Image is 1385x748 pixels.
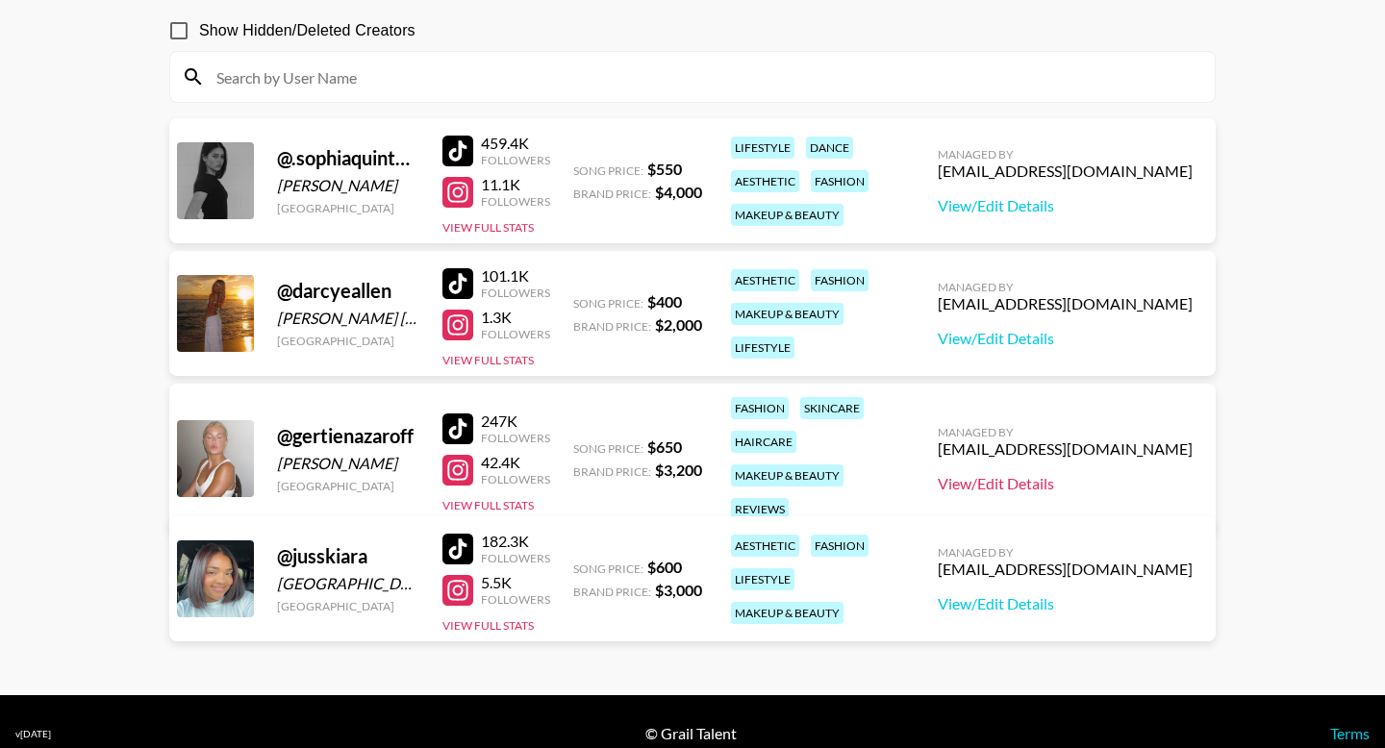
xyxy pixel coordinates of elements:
[811,170,869,192] div: fashion
[938,594,1193,613] a: View/Edit Details
[811,269,869,291] div: fashion
[481,308,550,327] div: 1.3K
[573,441,643,456] span: Song Price:
[277,599,419,613] div: [GEOGRAPHIC_DATA]
[277,201,419,215] div: [GEOGRAPHIC_DATA]
[205,62,1203,92] input: Search by User Name
[731,568,794,590] div: lifestyle
[481,453,550,472] div: 42.4K
[573,561,643,576] span: Song Price:
[481,411,550,431] div: 247K
[938,147,1193,162] div: Managed By
[481,551,550,565] div: Followers
[481,194,550,209] div: Followers
[481,532,550,551] div: 182.3K
[277,309,419,328] div: [PERSON_NAME] [PERSON_NAME]
[731,137,794,159] div: lifestyle
[481,153,550,167] div: Followers
[647,160,682,178] strong: $ 550
[15,728,51,740] div: v [DATE]
[481,592,550,607] div: Followers
[442,498,534,512] button: View Full Stats
[481,327,550,341] div: Followers
[277,279,419,303] div: @ darcyeallen
[731,303,844,325] div: makeup & beauty
[731,535,799,557] div: aesthetic
[573,296,643,311] span: Song Price:
[655,183,702,201] strong: $ 4,000
[199,19,415,42] span: Show Hidden/Deleted Creators
[277,479,419,493] div: [GEOGRAPHIC_DATA]
[938,474,1193,493] a: View/Edit Details
[800,397,864,419] div: skincare
[938,545,1193,560] div: Managed By
[481,175,550,194] div: 11.1K
[731,337,794,359] div: lifestyle
[938,329,1193,348] a: View/Edit Details
[481,573,550,592] div: 5.5K
[655,315,702,334] strong: $ 2,000
[442,353,534,367] button: View Full Stats
[277,574,419,593] div: [GEOGRAPHIC_DATA]
[277,454,419,473] div: [PERSON_NAME]
[806,137,853,159] div: dance
[647,558,682,576] strong: $ 600
[811,535,869,557] div: fashion
[277,544,419,568] div: @ jusskiara
[573,187,651,201] span: Brand Price:
[442,618,534,633] button: View Full Stats
[481,266,550,286] div: 101.1K
[645,724,737,743] div: © Grail Talent
[647,292,682,311] strong: $ 400
[731,397,789,419] div: fashion
[731,498,789,520] div: reviews
[938,196,1193,215] a: View/Edit Details
[573,163,643,178] span: Song Price:
[573,585,651,599] span: Brand Price:
[481,472,550,486] div: Followers
[938,425,1193,439] div: Managed By
[938,439,1193,459] div: [EMAIL_ADDRESS][DOMAIN_NAME]
[481,431,550,445] div: Followers
[442,220,534,235] button: View Full Stats
[938,162,1193,181] div: [EMAIL_ADDRESS][DOMAIN_NAME]
[938,280,1193,294] div: Managed By
[1330,724,1370,742] a: Terms
[481,134,550,153] div: 459.4K
[277,334,419,348] div: [GEOGRAPHIC_DATA]
[938,294,1193,313] div: [EMAIL_ADDRESS][DOMAIN_NAME]
[938,560,1193,579] div: [EMAIL_ADDRESS][DOMAIN_NAME]
[573,464,651,479] span: Brand Price:
[731,464,844,486] div: makeup & beauty
[731,602,844,624] div: makeup & beauty
[731,204,844,226] div: makeup & beauty
[277,176,419,195] div: [PERSON_NAME]
[731,431,796,453] div: haircare
[731,170,799,192] div: aesthetic
[481,286,550,300] div: Followers
[277,424,419,448] div: @ gertienazaroff
[277,146,419,170] div: @ .sophiaquintero
[647,437,682,456] strong: $ 650
[731,269,799,291] div: aesthetic
[655,581,702,599] strong: $ 3,000
[655,461,702,479] strong: $ 3,200
[573,319,651,334] span: Brand Price:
